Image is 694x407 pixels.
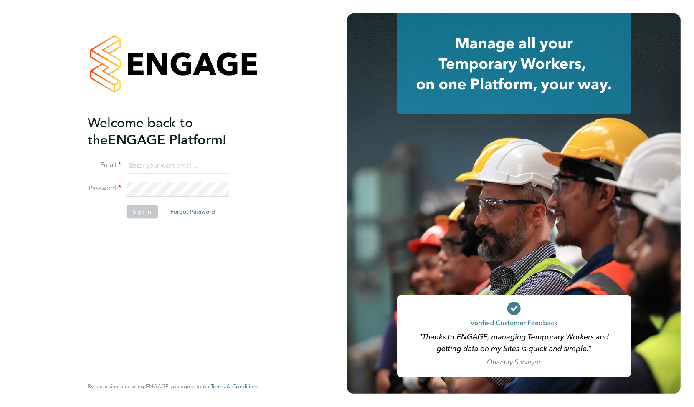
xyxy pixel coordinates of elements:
h2: ENGAGE Platform! [88,114,251,149]
span: By accessing and using ENGAGE you agree to our [88,383,259,390]
label: Password [88,185,121,193]
button: Sign In [126,205,158,218]
span: Welcome back to the [88,115,193,148]
button: Forgot Password [164,205,222,218]
input: Enter your work email... [126,159,229,174]
a: Terms & Conditions [211,384,259,390]
label: Email [88,161,121,170]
